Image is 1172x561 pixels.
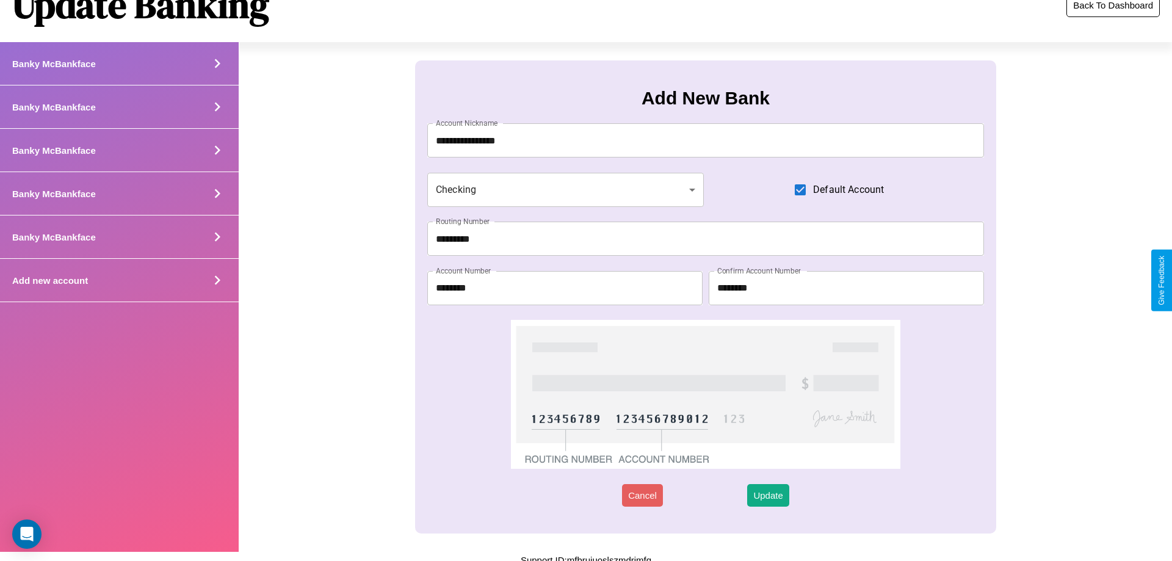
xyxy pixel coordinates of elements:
button: Update [747,484,789,507]
h4: Banky McBankface [12,145,96,156]
button: Cancel [622,484,663,507]
div: Checking [427,173,704,207]
div: Open Intercom Messenger [12,519,42,549]
h4: Banky McBankface [12,189,96,199]
label: Routing Number [436,216,490,226]
h4: Banky McBankface [12,232,96,242]
h4: Banky McBankface [12,102,96,112]
label: Confirm Account Number [717,266,801,276]
div: Give Feedback [1157,256,1166,305]
label: Account Number [436,266,491,276]
span: Default Account [813,183,884,197]
h4: Banky McBankface [12,59,96,69]
h3: Add New Bank [642,88,770,109]
label: Account Nickname [436,118,498,128]
h4: Add new account [12,275,88,286]
img: check [511,320,900,469]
